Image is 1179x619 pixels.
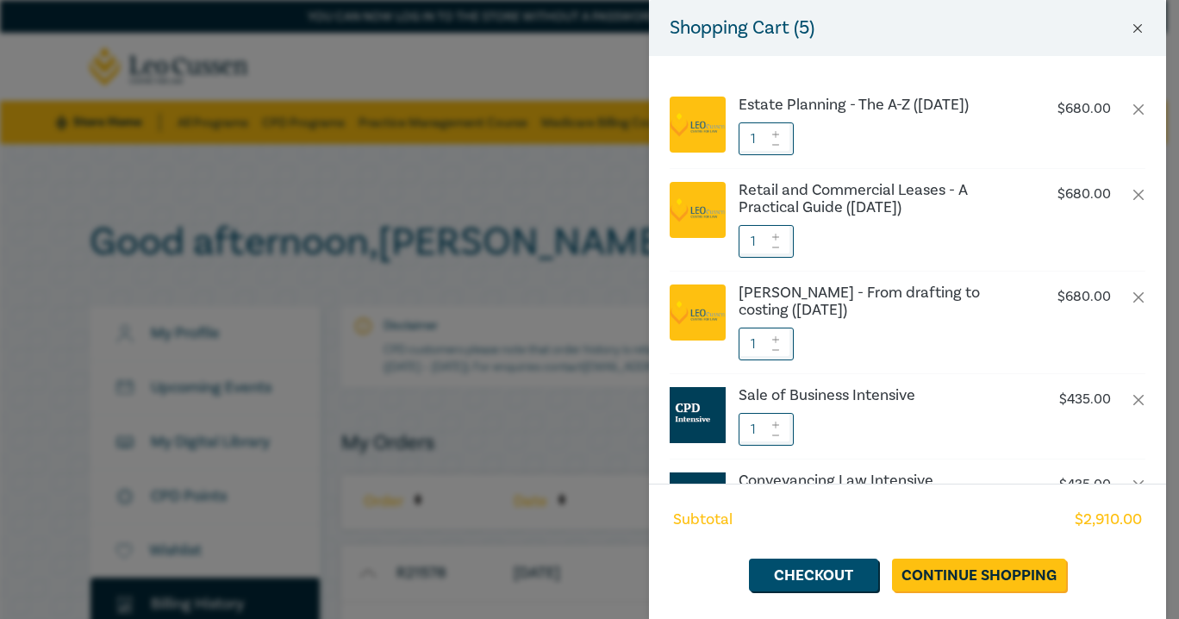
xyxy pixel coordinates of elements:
p: $ 680.00 [1057,186,1111,203]
a: Conveyancing Law Intensive [739,472,1025,490]
input: 1 [739,225,794,258]
span: $ 2,910.00 [1075,509,1142,531]
a: Checkout [749,559,878,591]
a: Retail and Commercial Leases - A Practical Guide ([DATE]) [739,182,1025,216]
img: logo.png [670,300,726,325]
a: Sale of Business Intensive [739,387,1025,404]
button: Close [1130,21,1145,36]
img: logo.png [670,112,726,137]
p: $ 680.00 [1057,289,1111,305]
input: 1 [739,328,794,360]
img: CPD%20Intensive.jpg [670,387,726,443]
h5: Shopping Cart ( 5 ) [670,14,814,42]
p: $ 435.00 [1059,391,1111,408]
p: $ 680.00 [1057,101,1111,117]
span: Subtotal [673,509,733,531]
input: 1 [739,413,794,446]
a: [PERSON_NAME] - From drafting to costing ([DATE]) [739,284,1025,319]
img: logo.png [670,197,726,222]
img: CPD%20Intensive.jpg [670,472,726,528]
a: Estate Planning - The A-Z ([DATE]) [739,97,1025,114]
input: 1 [739,122,794,155]
p: $ 435.00 [1059,477,1111,493]
a: Continue Shopping [892,559,1066,591]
